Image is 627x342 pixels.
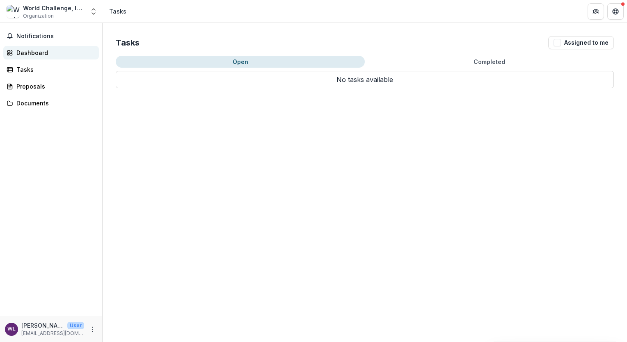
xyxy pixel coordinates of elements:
button: Open entity switcher [88,3,99,20]
a: Dashboard [3,46,99,59]
div: Wayne Lilly [7,326,16,332]
button: Partners [588,3,604,20]
p: User [67,322,84,329]
a: Documents [3,96,99,110]
img: World Challenge, Inc. [7,5,20,18]
button: Open [116,56,365,68]
div: Documents [16,99,92,107]
p: [EMAIL_ADDRESS][DOMAIN_NAME] [21,330,84,337]
div: Proposals [16,82,92,91]
button: Assigned to me [548,36,614,49]
a: Tasks [3,63,99,76]
button: Notifications [3,30,99,43]
div: Tasks [109,7,126,16]
div: Tasks [16,65,92,74]
p: No tasks available [116,71,614,88]
button: Completed [365,56,614,68]
p: [PERSON_NAME] [21,321,64,330]
div: World Challenge, Inc. [23,4,85,12]
button: Get Help [607,3,624,20]
div: Dashboard [16,48,92,57]
span: Notifications [16,33,96,40]
nav: breadcrumb [106,5,130,17]
a: Proposals [3,80,99,93]
span: Organization [23,12,54,20]
h2: Tasks [116,38,140,48]
button: More [87,324,97,334]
